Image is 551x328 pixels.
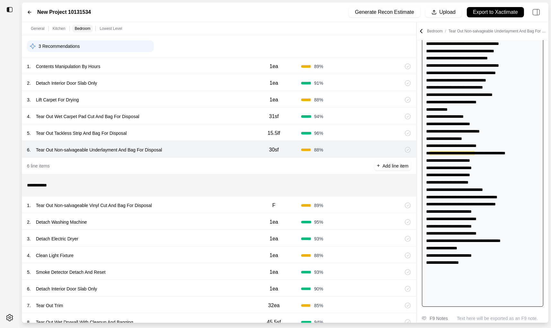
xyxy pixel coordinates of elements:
p: 31sf [269,113,279,120]
img: toggle sidebar [6,6,13,13]
p: 32ea [268,302,280,309]
p: General [31,26,45,31]
p: Detach Washing Machine [33,218,90,227]
p: 4 . [27,113,31,120]
span: / [443,29,449,33]
span: 93 % [314,236,323,242]
span: 96 % [314,130,323,136]
p: 3 . [27,97,31,103]
p: Tear Out Trim [33,301,66,310]
p: Tear Out Tackless Strip And Bag For Disposal [33,129,129,138]
p: 3 . [27,236,31,242]
p: Tear Out Wet Carpet Pad Cut And Bag For Disposal [33,112,142,121]
p: + [377,162,380,169]
span: 88 % [314,147,323,153]
p: 15.5lf [267,129,280,137]
span: 91 % [314,80,323,86]
p: Lowest Level [100,26,122,31]
p: F [272,202,275,209]
span: 88 % [314,252,323,259]
p: Generate Recon Estimate [355,9,414,16]
button: Export to Xactimate [467,7,524,17]
p: 1 . [27,202,31,209]
p: Bedroom [427,29,547,34]
button: Generate Recon Estimate [349,7,420,17]
p: 1ea [270,285,278,293]
p: Tear Out Non-salvageable Vinyl Cut And Bag For Disposal [33,201,155,210]
p: 5 . [27,130,31,136]
p: 6 . [27,147,31,153]
p: 1ea [270,218,278,226]
p: 30sf [269,146,279,154]
p: 1ea [270,79,278,87]
p: 1ea [270,235,278,243]
button: Upload [425,7,462,17]
label: New Project 10131534 [37,8,91,16]
p: 4 . [27,252,31,259]
p: Smoke Detector Detach And Reset [33,268,108,277]
p: Tear Out Wet Drywall With Cleanup And Bagging [33,318,136,327]
span: 94 % [314,319,323,325]
span: 89 % [314,63,323,70]
img: comment [422,316,426,320]
p: Lift Carpet For Drying [33,95,82,104]
p: 6 line items [27,163,50,169]
p: 1ea [270,268,278,276]
span: 85 % [314,302,323,309]
p: 2 . [27,219,31,225]
p: Tear Out Non-salvageable Underlayment And Bag For Disposal [33,145,165,154]
p: Detach Interior Door Slab Only [33,284,100,293]
span: 95 % [314,219,323,225]
div: F9 Notes [430,315,448,322]
p: 5 . [27,269,31,275]
span: 88 % [314,97,323,103]
p: 7 . [27,302,31,309]
span: 93 % [314,269,323,275]
p: 6 . [27,286,31,292]
p: Detach Interior Door Slab Only [33,79,100,88]
span: 89 % [314,202,323,209]
button: +Add line item [374,161,411,170]
p: 3 Recommendations [39,43,80,49]
p: Add line item [382,163,408,169]
p: 8 . [27,319,31,325]
p: 2 . [27,80,31,86]
p: Contents Manipulation By Hours [33,62,103,71]
p: Upload [439,9,456,16]
p: 1ea [270,63,278,70]
p: 1ea [270,252,278,259]
p: Text here will be exported as an F9 note. [457,315,543,322]
p: Bedroom [75,26,91,31]
p: Kitchen [53,26,66,31]
p: 1ea [270,96,278,104]
p: Clean Light Fixture [33,251,76,260]
p: Detach Electric Dryer [33,234,81,243]
span: 94 % [314,113,323,120]
p: 45.5sf [267,318,281,326]
p: Export to Xactimate [473,9,518,16]
p: 1 . [27,63,31,70]
img: right-panel.svg [529,5,543,19]
span: 90 % [314,286,323,292]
